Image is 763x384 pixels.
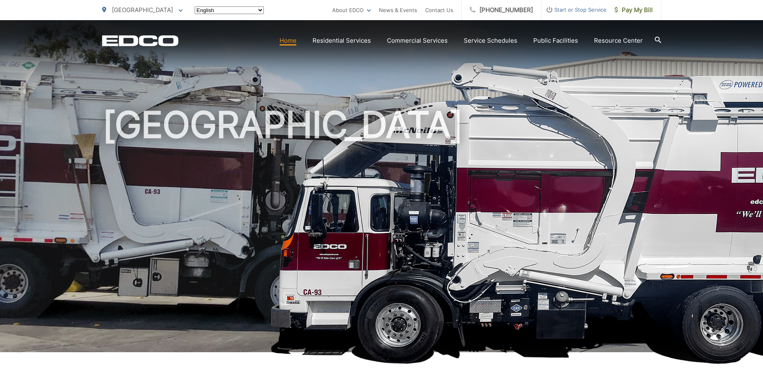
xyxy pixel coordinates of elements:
[332,5,371,15] a: About EDCO
[615,5,653,15] span: Pay My Bill
[594,36,643,45] a: Resource Center
[280,36,296,45] a: Home
[102,105,661,359] h1: [GEOGRAPHIC_DATA]
[112,6,173,14] span: [GEOGRAPHIC_DATA]
[379,5,417,15] a: News & Events
[387,36,448,45] a: Commercial Services
[533,36,578,45] a: Public Facilities
[464,36,517,45] a: Service Schedules
[102,35,179,46] a: EDCD logo. Return to the homepage.
[195,6,264,14] select: Select a language
[425,5,453,15] a: Contact Us
[313,36,371,45] a: Residential Services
